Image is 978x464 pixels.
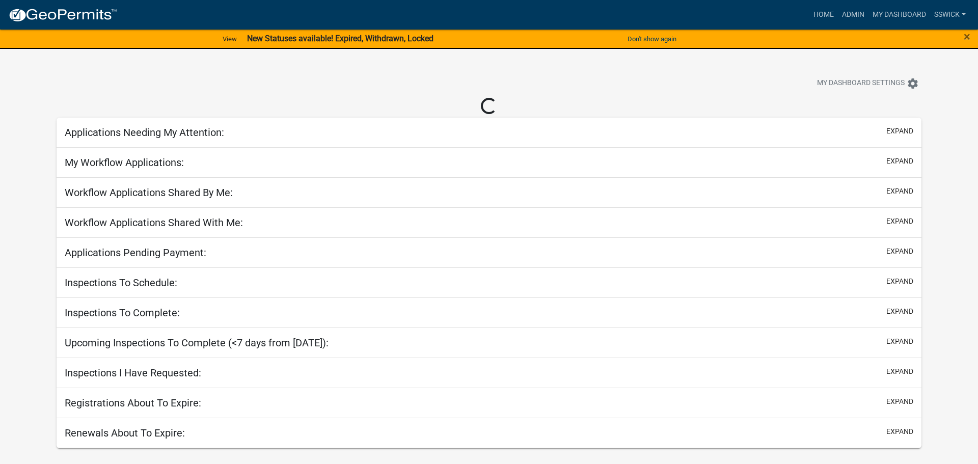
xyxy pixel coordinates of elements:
[886,246,913,257] button: expand
[886,366,913,377] button: expand
[868,5,930,24] a: My Dashboard
[65,427,185,439] h5: Renewals About To Expire:
[65,307,180,319] h5: Inspections To Complete:
[65,367,201,379] h5: Inspections I Have Requested:
[219,31,241,47] a: View
[886,186,913,197] button: expand
[809,5,838,24] a: Home
[886,426,913,437] button: expand
[838,5,868,24] a: Admin
[886,156,913,167] button: expand
[623,31,681,47] button: Don't show again
[65,277,177,289] h5: Inspections To Schedule:
[65,247,206,259] h5: Applications Pending Payment:
[65,156,184,169] h5: My Workflow Applications:
[907,77,919,90] i: settings
[65,337,329,349] h5: Upcoming Inspections To Complete (<7 days from [DATE]):
[886,216,913,227] button: expand
[65,126,224,139] h5: Applications Needing My Attention:
[817,77,905,90] span: My Dashboard Settings
[964,30,970,44] span: ×
[886,396,913,407] button: expand
[809,73,927,93] button: My Dashboard Settingssettings
[930,5,970,24] a: sswick
[886,276,913,287] button: expand
[65,397,201,409] h5: Registrations About To Expire:
[247,34,433,43] strong: New Statuses available! Expired, Withdrawn, Locked
[964,31,970,43] button: Close
[65,216,243,229] h5: Workflow Applications Shared With Me:
[886,126,913,137] button: expand
[886,306,913,317] button: expand
[65,186,233,199] h5: Workflow Applications Shared By Me:
[886,336,913,347] button: expand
